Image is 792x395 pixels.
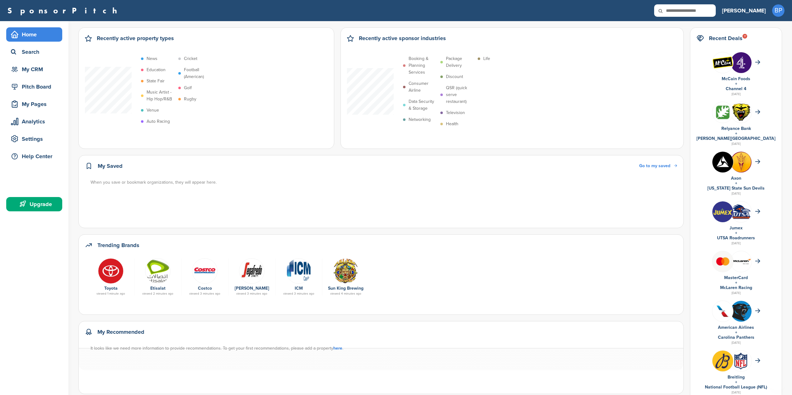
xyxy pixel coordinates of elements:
img: Design img dhsqmo [731,103,752,121]
img: Nag8r1eo 400x400 [731,152,752,172]
img: Mastercard logo [712,251,733,272]
a: + [735,280,737,285]
p: Networking [409,116,431,123]
a: Costco [198,286,212,291]
a: American Airlines [718,325,754,330]
div: viewed 3 minutes ago [232,292,272,295]
a: Analytics [6,114,62,129]
a: Toyota logo [91,258,131,283]
img: Jumex logo svg vector 2 [712,201,733,222]
a: [PERSON_NAME] [235,286,269,291]
a: Relyance Bank [721,126,751,131]
span: Go to my saved [639,163,670,168]
a: Data [232,258,272,283]
span: BP [772,4,785,17]
a: Etisalat [150,286,166,291]
a: Help Center [6,149,62,163]
div: Upgrade [9,199,62,210]
p: Golf [184,85,192,91]
div: My Pages [9,99,62,110]
p: Cricket [184,55,197,62]
div: [DATE] [696,340,776,346]
div: Settings [9,133,62,145]
p: Music Artist - Hip Hop/R&B [147,89,175,103]
img: Open uri20141112 50798 1gyzy02 [712,56,733,69]
h2: My Saved [98,162,123,170]
img: Q4ahkxz8 400x400 [712,301,733,322]
img: Scboarel 400x400 [712,152,733,172]
div: viewed 3 minutes ago [279,292,319,295]
img: Fxfzactq 400x400 [731,301,752,322]
a: UTSA Roadrunners [717,235,755,241]
img: Open uri20141112 50798 jwwiq0 [145,258,171,284]
h2: My Recommended [97,328,144,336]
img: Odp7hoyt 400x400 [712,102,733,123]
a: Go to my saved [639,163,677,169]
p: Package Delivery [446,55,475,69]
img: Phks mjx 400x400 [731,351,752,371]
a: [PERSON_NAME][GEOGRAPHIC_DATA] [696,136,776,141]
a: Sun King Brewing [328,286,363,291]
a: Channel 4 [726,86,746,91]
a: My Pages [6,97,62,111]
a: SponsorPitch [7,7,121,15]
p: Auto Racing [147,118,170,125]
h3: [PERSON_NAME] [722,6,766,15]
a: 5yln9jma 400x400 [185,258,225,283]
a: Upgrade [6,197,62,211]
div: It looks like we need more information to provide recommendations. To get your first recommendati... [91,345,678,352]
a: National Football League (NFL) [705,384,767,390]
a: + [735,379,737,385]
a: ICM [295,286,303,291]
p: Data Security & Storage [409,98,437,112]
p: Booking & Planning Services [409,55,437,76]
a: Home [6,27,62,42]
a: + [735,81,737,86]
div: [DATE] [696,141,776,147]
div: [DATE] [696,91,776,97]
img: 200px sun king brewing logo [333,258,359,284]
a: + [735,230,737,236]
a: + [735,181,737,186]
a: Icm logo [279,258,319,283]
p: News [147,55,157,62]
div: Pitch Board [9,81,62,92]
img: Ctknvhwm 400x400 [731,52,752,73]
p: Health [446,121,458,127]
a: Axon [731,176,741,181]
img: Toyota logo [98,258,124,284]
img: Ib8otdir 400x400 [712,351,733,371]
p: Education [147,67,166,73]
p: Venue [147,107,159,114]
div: viewed 1 minute ago [91,292,131,295]
a: here [333,346,342,351]
div: viewed 4 minutes ago [326,292,366,295]
a: Jumex [729,225,743,231]
a: MasterCard [724,275,748,280]
a: + [735,330,737,335]
img: Data [239,258,265,284]
a: Toyota [104,286,118,291]
a: McLaren Racing [720,285,752,290]
iframe: Bouton de lancement de la fenêtre de messagerie [767,370,787,390]
a: Search [6,45,62,59]
p: Life [483,55,490,62]
a: Open uri20141112 50798 jwwiq0 [138,258,178,283]
a: My CRM [6,62,62,76]
div: viewed 2 minutes ago [138,292,178,295]
p: Discount [446,73,463,80]
a: Carolina Panthers [718,335,754,340]
a: [PERSON_NAME] [722,4,766,17]
div: When you save or bookmark organizations, they will appear here. [91,179,678,186]
a: Settings [6,132,62,146]
div: Analytics [9,116,62,127]
a: + [735,131,737,136]
a: McCain Foods [722,76,750,81]
h2: Trending Brands [97,241,139,250]
div: Search [9,46,62,57]
div: viewed 3 minutes ago [185,292,225,295]
p: State Fair [147,78,165,85]
p: Television [446,109,465,116]
img: 5yln9jma 400x400 [192,258,218,284]
div: [DATE] [696,191,776,196]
